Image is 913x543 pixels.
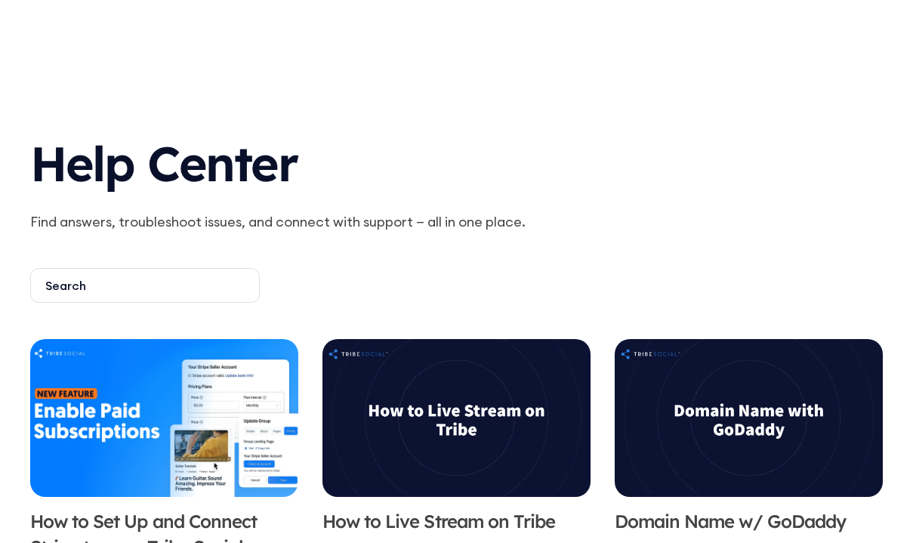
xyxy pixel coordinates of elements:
[322,509,591,535] h3: How to Live Stream on Tribe
[30,268,883,303] form: Email Form
[30,211,610,232] p: Find answers, troubleshoot issues, and connect with support — all in one place.
[30,268,260,303] input: Search
[30,121,610,199] h1: Help Center
[615,509,883,535] h3: Domain Name w/ GoDaddy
